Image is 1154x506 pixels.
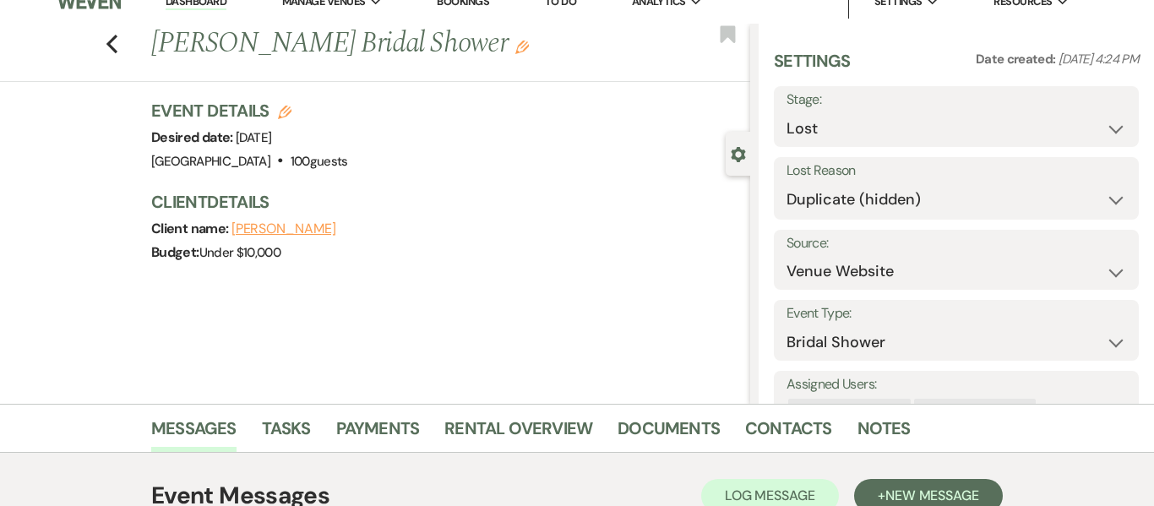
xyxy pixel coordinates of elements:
span: 100 guests [291,153,348,170]
label: Lost Reason [787,159,1126,183]
label: Stage: [787,88,1126,112]
a: Documents [618,415,720,452]
label: Assigned Users: [787,373,1126,397]
a: Payments [336,415,420,452]
h1: [PERSON_NAME] Bridal Shower [151,24,623,64]
a: Notes [857,415,911,452]
div: [PERSON_NAME] [788,399,892,423]
span: Budget: [151,243,199,261]
h3: Settings [774,49,851,86]
div: [PERSON_NAME] [914,399,1018,423]
span: New Message [885,487,979,504]
label: Source: [787,231,1126,256]
a: Tasks [262,415,311,452]
span: Log Message [725,487,815,504]
span: [GEOGRAPHIC_DATA] [151,153,270,170]
span: Desired date: [151,128,236,146]
span: Under $10,000 [199,244,281,261]
button: Close lead details [731,145,746,161]
span: [DATE] [236,129,271,146]
h3: Client Details [151,190,733,214]
button: [PERSON_NAME] [231,222,336,236]
span: Client name: [151,220,231,237]
button: Edit [515,39,529,54]
a: Rental Overview [444,415,592,452]
h3: Event Details [151,99,348,122]
span: Date created: [976,51,1059,68]
a: Messages [151,415,237,452]
label: Event Type: [787,302,1126,326]
span: [DATE] 4:24 PM [1059,51,1139,68]
a: Contacts [745,415,832,452]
